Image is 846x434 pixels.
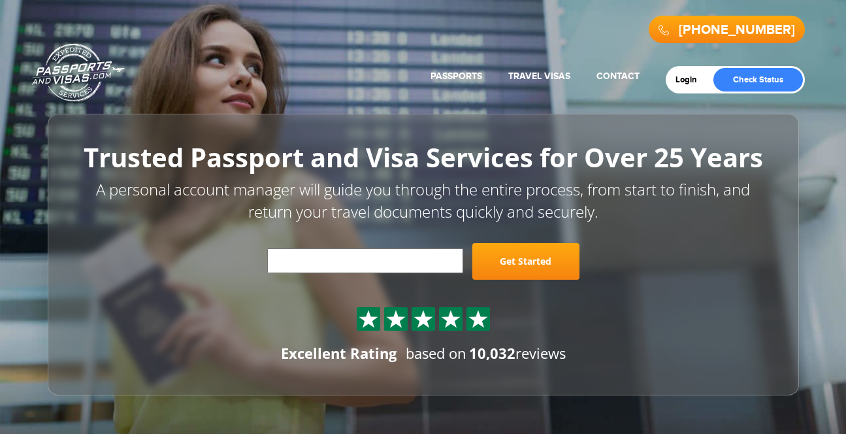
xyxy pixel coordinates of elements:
img: Sprite St [386,309,406,329]
a: Travel Visas [508,71,570,82]
a: [PHONE_NUMBER] [679,22,795,38]
a: Passports [431,71,482,82]
a: Contact [596,71,640,82]
a: Login [675,75,706,85]
img: Sprite St [414,309,433,329]
h1: Trusted Passport and Visa Services for Over 25 Years [77,143,770,172]
a: Get Started [472,243,579,280]
strong: 10,032 [469,343,515,363]
div: Excellent Rating [281,343,397,363]
a: Check Status [713,68,803,92]
span: reviews [469,343,566,363]
a: Passports & [DOMAIN_NAME] [32,43,125,102]
img: Sprite St [468,309,488,329]
p: A personal account manager will guide you through the entire process, from start to finish, and r... [77,178,770,224]
img: Sprite St [441,309,461,329]
img: Sprite St [359,309,378,329]
span: based on [406,343,466,363]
